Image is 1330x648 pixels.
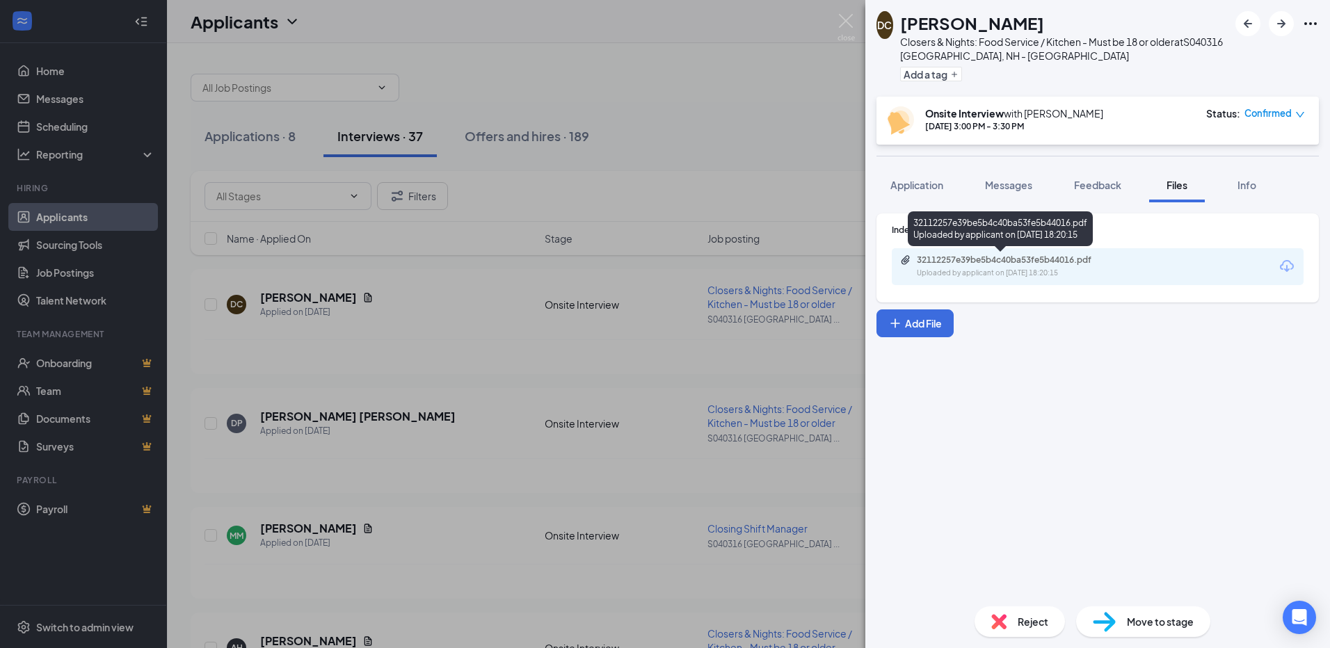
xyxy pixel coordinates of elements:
[1206,106,1240,120] div: Status :
[892,224,1304,236] div: Indeed Resume
[1235,11,1260,36] button: ArrowLeftNew
[1244,106,1292,120] span: Confirmed
[900,254,911,266] svg: Paperclip
[900,67,962,81] button: PlusAdd a tag
[950,70,959,79] svg: Plus
[925,120,1103,132] div: [DATE] 3:00 PM - 3:30 PM
[1279,258,1295,275] svg: Download
[876,309,954,337] button: Add FilePlus
[917,268,1125,279] div: Uploaded by applicant on [DATE] 18:20:15
[1167,179,1187,191] span: Files
[890,179,943,191] span: Application
[1273,15,1290,32] svg: ArrowRight
[1269,11,1294,36] button: ArrowRight
[1240,15,1256,32] svg: ArrowLeftNew
[1302,15,1319,32] svg: Ellipses
[925,107,1004,120] b: Onsite Interview
[877,18,892,32] div: DC
[1283,601,1316,634] div: Open Intercom Messenger
[1237,179,1256,191] span: Info
[925,106,1103,120] div: with [PERSON_NAME]
[1127,614,1194,629] span: Move to stage
[900,11,1044,35] h1: [PERSON_NAME]
[1018,614,1048,629] span: Reject
[1295,110,1305,120] span: down
[900,254,1125,279] a: Paperclip32112257e39be5b4c40ba53fe5b44016.pdfUploaded by applicant on [DATE] 18:20:15
[908,211,1093,246] div: 32112257e39be5b4c40ba53fe5b44016.pdf Uploaded by applicant on [DATE] 18:20:15
[917,254,1112,266] div: 32112257e39be5b4c40ba53fe5b44016.pdf
[900,35,1228,63] div: Closers & Nights: Food Service / Kitchen - Must be 18 or older at S040316 [GEOGRAPHIC_DATA], NH -...
[1074,179,1121,191] span: Feedback
[985,179,1032,191] span: Messages
[888,316,902,330] svg: Plus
